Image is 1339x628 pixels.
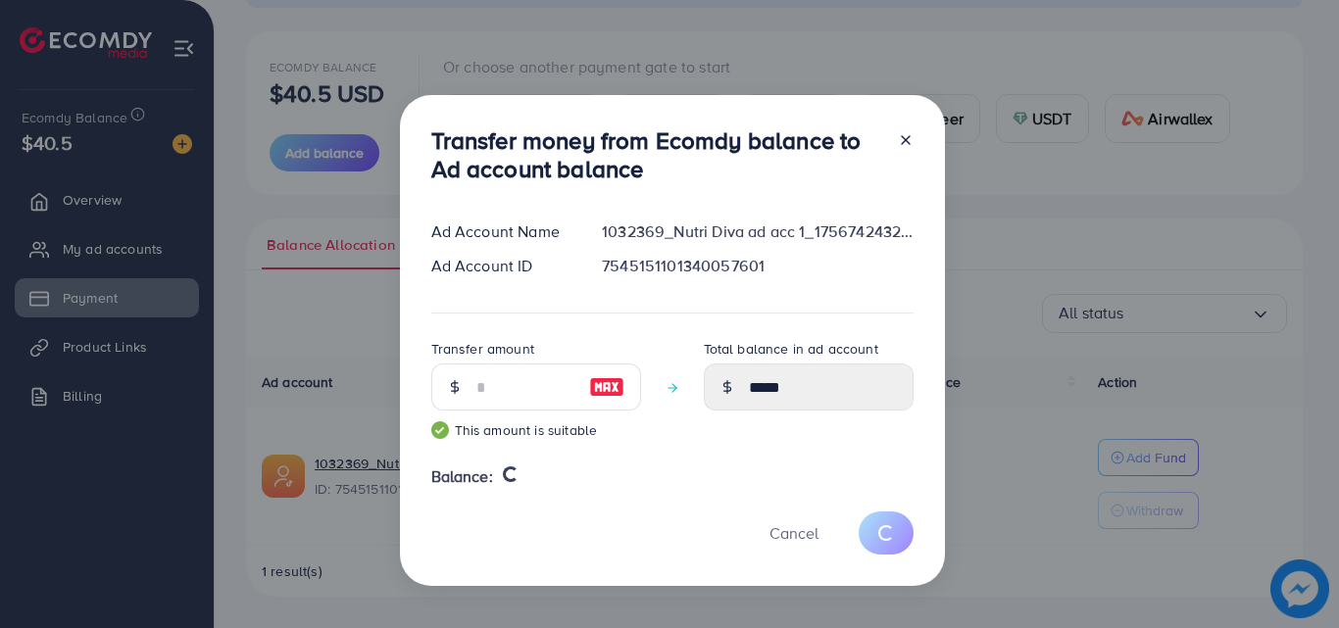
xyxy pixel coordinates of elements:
[431,421,449,439] img: guide
[431,420,641,440] small: This amount is suitable
[586,220,928,243] div: 1032369_Nutri Diva ad acc 1_1756742432079
[431,465,493,488] span: Balance:
[416,255,587,277] div: Ad Account ID
[745,511,843,554] button: Cancel
[416,220,587,243] div: Ad Account Name
[769,522,818,544] span: Cancel
[431,339,534,359] label: Transfer amount
[431,126,882,183] h3: Transfer money from Ecomdy balance to Ad account balance
[704,339,878,359] label: Total balance in ad account
[586,255,928,277] div: 7545151101340057601
[589,375,624,399] img: image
